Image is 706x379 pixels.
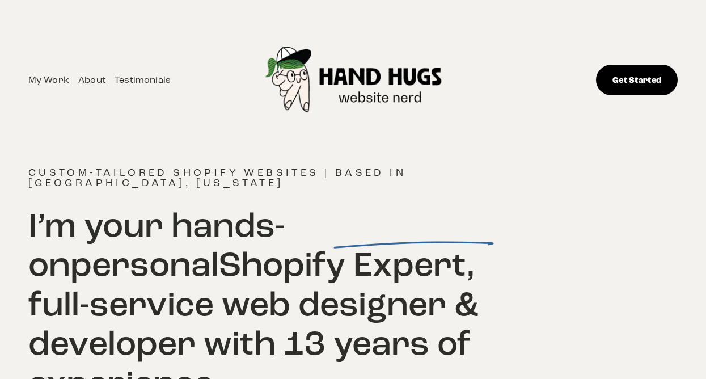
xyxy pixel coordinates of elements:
[70,243,219,286] span: personal
[244,11,464,149] img: Hand Hugs Design | Independent Shopify Expert in Boulder, CO
[596,65,678,95] a: Get Started
[28,167,515,188] h4: Custom-tailored Shopify websites | Based in [GEOGRAPHIC_DATA], [US_STATE]
[78,72,105,88] a: About
[28,72,69,88] a: My Work
[115,72,171,88] a: Testimonials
